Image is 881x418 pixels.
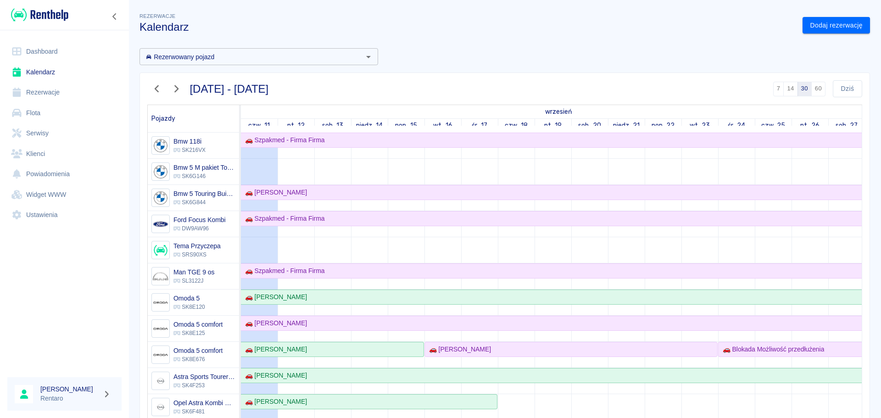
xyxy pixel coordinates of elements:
h6: Bmw 118i [173,137,206,146]
a: 23 września 2025 [687,119,713,132]
h6: Bmw 5 M pakiet Touring [173,163,235,172]
span: Rezerwacje [139,13,175,19]
a: 13 września 2025 [320,119,346,132]
p: SK4F253 [173,381,235,390]
a: Klienci [7,144,122,164]
img: Image [153,400,168,415]
a: 24 września 2025 [725,119,747,132]
img: Image [153,373,168,389]
p: SK8E120 [173,303,205,311]
div: 🚗 [PERSON_NAME] [241,188,307,197]
h3: Kalendarz [139,21,795,33]
a: 21 września 2025 [611,119,642,132]
div: 🚗 [PERSON_NAME] [241,345,307,354]
img: Image [153,321,168,336]
a: Serwisy [7,123,122,144]
a: Dodaj rezerwację [803,17,870,34]
img: Image [153,347,168,362]
img: Renthelp logo [11,7,68,22]
div: 🚗 Szpakmed - Firma Firma [241,214,325,223]
img: Image [153,138,168,153]
a: Ustawienia [7,205,122,225]
h6: Bmw 5 Touring Buissnes [173,189,235,198]
a: 22 września 2025 [649,119,677,132]
img: Image [153,190,168,206]
div: 🚗 Szpakmed - Firma Firma [241,266,325,276]
button: 60 dni [811,82,825,96]
div: 🚗 Blokada Możliwość przedłużenia [719,345,824,354]
div: 🚗 [PERSON_NAME] [425,345,491,354]
h6: Opel Astra Kombi Kobalt [173,398,235,407]
h6: Omoda 5 comfort [173,346,223,355]
h6: [PERSON_NAME] [40,385,99,394]
a: 18 września 2025 [502,119,530,132]
a: Widget WWW [7,184,122,205]
a: 25 września 2025 [759,119,788,132]
h6: Ford Focus Kombi [173,215,226,224]
p: SK8E676 [173,355,223,363]
a: 11 września 2025 [246,119,272,132]
div: 🚗 [PERSON_NAME] [241,371,307,380]
a: Flota [7,103,122,123]
input: Wyszukaj i wybierz pojazdy... [142,51,360,62]
div: 🚗 [PERSON_NAME] [241,397,307,407]
button: 14 dni [783,82,797,96]
p: SK6F481 [173,407,235,416]
a: 15 września 2025 [393,119,419,132]
a: Kalendarz [7,62,122,83]
button: Otwórz [362,50,375,63]
p: DW9AW96 [173,224,226,233]
button: 7 dni [773,82,784,96]
button: Zwiń nawigację [108,11,122,22]
a: 17 września 2025 [469,119,490,132]
p: SK8E125 [173,329,223,337]
h6: Omoda 5 comfort [173,320,223,329]
div: 🚗 [PERSON_NAME] [241,292,307,302]
p: SRS90XS [173,251,221,259]
img: Image [153,164,168,179]
span: Pojazdy [151,115,175,123]
h6: Astra Sports Tourer Vulcan [173,372,235,381]
a: Powiadomienia [7,164,122,184]
h6: Tema Przyczepa [173,241,221,251]
p: SK216VX [173,146,206,154]
a: 11 września 2025 [543,105,574,118]
p: SK6G146 [173,172,235,180]
button: Dziś [833,80,862,97]
h6: Man TGE 9 os [173,268,214,277]
a: 14 września 2025 [354,119,385,132]
img: Image [153,269,168,284]
div: 🚗 [PERSON_NAME] [241,318,307,328]
a: 19 września 2025 [542,119,564,132]
img: Image [153,243,168,258]
a: 16 września 2025 [431,119,455,132]
button: 30 dni [797,82,812,96]
a: 12 września 2025 [285,119,307,132]
img: Image [153,295,168,310]
a: Dashboard [7,41,122,62]
a: 26 września 2025 [798,119,822,132]
a: Renthelp logo [7,7,68,22]
a: 27 września 2025 [833,119,860,132]
h3: [DATE] - [DATE] [190,83,269,95]
p: Rentaro [40,394,99,403]
div: 🚗 Szpakmed - Firma Firma [241,135,325,145]
a: Rezerwacje [7,82,122,103]
a: 20 września 2025 [576,119,603,132]
p: SL3122J [173,277,214,285]
img: Image [153,217,168,232]
h6: Omoda 5 [173,294,205,303]
p: SK6G844 [173,198,235,206]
